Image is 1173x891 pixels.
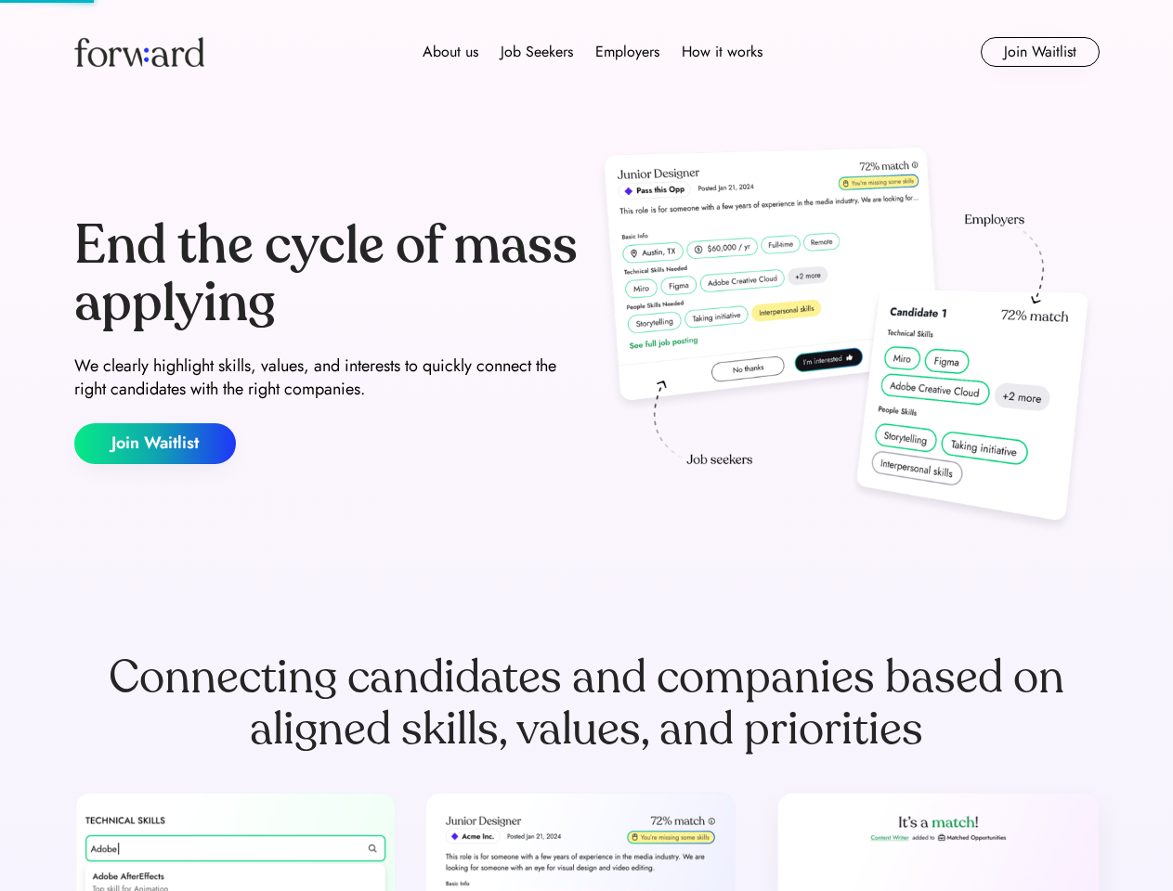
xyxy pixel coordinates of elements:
button: Join Waitlist [981,37,1100,67]
img: Forward logo [74,37,204,67]
div: About us [423,41,478,63]
div: Connecting candidates and companies based on aligned skills, values, and priorities [74,652,1100,755]
img: hero-image.png [594,141,1100,540]
div: Employers [595,41,659,63]
div: Job Seekers [501,41,573,63]
div: We clearly highlight skills, values, and interests to quickly connect the right candidates with t... [74,355,580,401]
div: How it works [682,41,762,63]
div: End the cycle of mass applying [74,217,580,331]
button: Join Waitlist [74,423,236,464]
